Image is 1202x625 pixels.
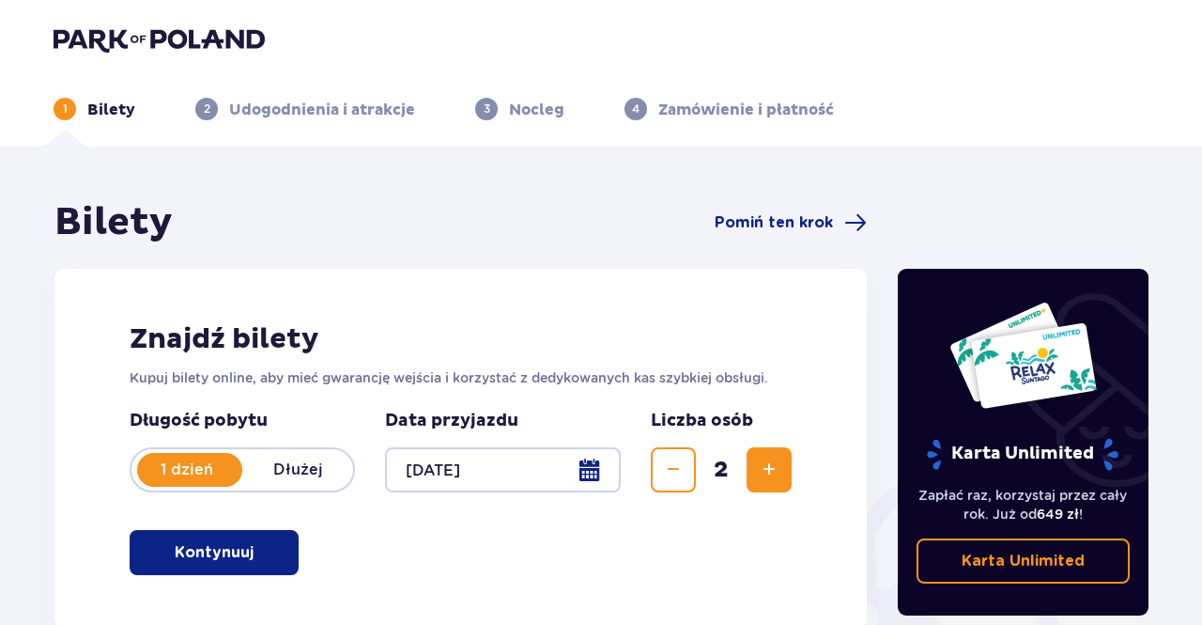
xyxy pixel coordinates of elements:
[917,486,1131,523] p: Zapłać raz, korzystaj przez cały rok. Już od !
[54,199,173,246] h1: Bilety
[715,211,867,234] a: Pomiń ten krok
[484,101,490,117] p: 3
[715,212,833,233] span: Pomiń ten krok
[130,530,299,575] button: Kontynuuj
[747,447,792,492] button: Zwiększ
[87,100,135,120] p: Bilety
[229,100,415,120] p: Udogodnienia i atrakcje
[651,410,753,432] p: Liczba osób
[925,438,1120,471] p: Karta Unlimited
[385,410,518,432] p: Data przyjazdu
[63,101,68,117] p: 1
[632,101,640,117] p: 4
[195,98,415,120] div: 2Udogodnienia i atrakcje
[962,551,1085,571] p: Karta Unlimited
[242,460,353,480] p: Dłużej
[1037,507,1079,522] span: 649 zł
[204,101,210,117] p: 2
[948,301,1098,410] img: Dwie karty całoroczne do Suntago z napisem 'UNLIMITED RELAX', na białym tle z tropikalnymi liśćmi...
[130,368,792,387] p: Kupuj bilety online, aby mieć gwarancję wejścia i korzystać z dedykowanych kas szybkiej obsługi.
[130,410,355,432] p: Długość pobytu
[509,100,564,120] p: Nocleg
[624,98,834,120] div: 4Zamówienie i płatność
[700,456,743,484] span: 2
[175,542,254,563] p: Kontynuuj
[54,98,135,120] div: 1Bilety
[131,460,242,480] p: 1 dzień
[658,100,834,120] p: Zamówienie i płatność
[475,98,564,120] div: 3Nocleg
[54,26,265,53] img: Park of Poland logo
[130,321,792,357] h2: Znajdź bilety
[651,447,696,492] button: Zmniejsz
[917,539,1131,584] a: Karta Unlimited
